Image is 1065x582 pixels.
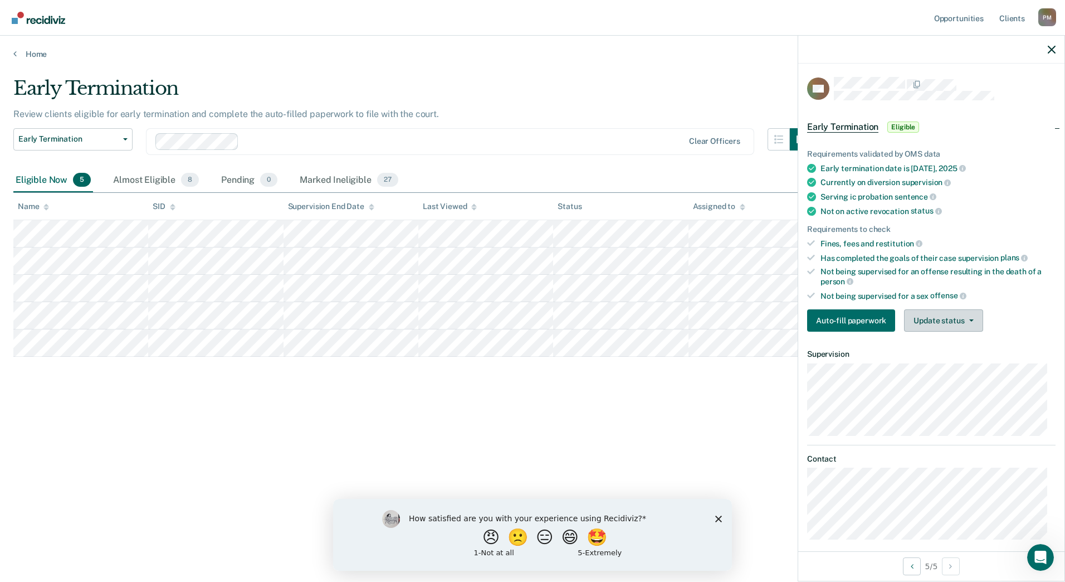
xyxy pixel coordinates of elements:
iframe: Survey by Kim from Recidiviz [333,499,732,571]
div: Requirements validated by OMS data [807,149,1056,159]
div: Eligible Now [13,168,93,193]
span: Early Termination [807,122,878,133]
button: Profile dropdown button [1038,8,1056,26]
span: person [820,277,853,286]
div: Almost Eligible [111,168,201,193]
div: Currently on diversion [820,177,1056,187]
img: Recidiviz [12,12,65,24]
div: Requirements to check [807,225,1056,234]
span: 5 [73,173,91,187]
div: Not being supervised for an offense resulting in the death of a [820,267,1056,286]
span: Early Termination [18,134,119,144]
div: Marked Ineligible [297,168,400,193]
div: Not on active revocation [820,206,1056,216]
div: Early termination date is [DATE], [820,163,1056,173]
div: Not being supervised for a sex [820,291,1056,301]
span: status [911,206,942,215]
div: Supervision End Date [288,202,374,211]
div: Status [558,202,582,211]
div: Assigned to [693,202,745,211]
span: sentence [895,192,936,201]
span: 0 [260,173,277,187]
span: offense [930,291,966,300]
p: Review clients eligible for early termination and complete the auto-filled paperwork to file with... [13,109,439,119]
div: Early Termination [13,77,812,109]
span: plans [1000,253,1028,262]
div: Last Viewed [423,202,477,211]
div: Serving ic probation [820,192,1056,202]
div: Fines, fees and [820,239,1056,249]
button: Previous Opportunity [903,557,921,575]
a: Navigate to form link [807,309,900,332]
a: Home [13,49,1052,59]
div: Pending [219,168,280,193]
dt: Contact [807,454,1056,464]
div: 5 / 5 [798,551,1064,581]
span: supervision [902,178,951,187]
iframe: Intercom live chat [1027,544,1054,571]
div: Clear officers [689,137,740,146]
div: P M [1038,8,1056,26]
span: restitution [876,239,922,248]
button: Next Opportunity [942,557,960,575]
button: Auto-fill paperwork [807,309,895,332]
div: Has completed the goals of their case supervision [820,253,1056,263]
dt: Supervision [807,350,1056,359]
span: 2025 [939,164,965,173]
span: 27 [377,173,398,187]
div: SID [153,202,175,211]
span: Eligible [887,122,919,133]
div: Early TerminationEligible [798,109,1064,145]
button: Update status [904,309,983,332]
span: 8 [181,173,199,187]
div: Name [18,202,49,211]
